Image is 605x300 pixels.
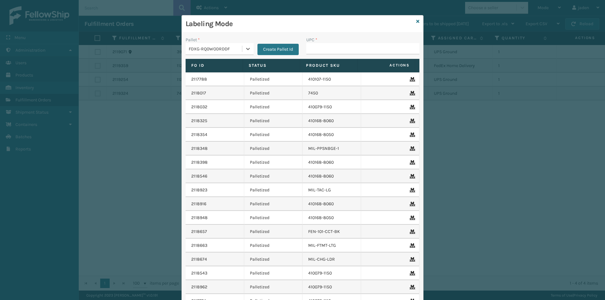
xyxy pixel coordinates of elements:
h3: Labeling Mode [186,19,414,29]
td: Palletized [244,183,303,197]
td: 410079-1150 [302,100,361,114]
i: Remove From Pallet [410,91,413,95]
td: Palletized [244,72,303,86]
a: 2118354 [191,132,207,138]
i: Remove From Pallet [410,229,413,234]
td: Palletized [244,266,303,280]
i: Remove From Pallet [410,188,413,192]
i: Remove From Pallet [410,216,413,220]
i: Remove From Pallet [410,146,413,151]
td: Palletized [244,128,303,142]
a: 2118948 [191,215,208,221]
a: 2118543 [191,270,207,276]
td: 410168-8050 [302,211,361,225]
td: MIL-TAC-LG [302,183,361,197]
i: Remove From Pallet [410,133,413,137]
button: Create Pallet Id [257,44,299,55]
label: Product SKU [306,63,352,68]
i: Remove From Pallet [410,77,413,82]
label: UPC [306,37,317,43]
td: 410079-1150 [302,266,361,280]
a: 2118325 [191,118,207,124]
div: FDXG-RQ0WODRDDF [189,46,243,52]
a: 2118017 [191,90,206,96]
td: MIL-FTMT-LTG [302,239,361,252]
td: MIL-CHG-LDR [302,252,361,266]
a: 2118663 [191,242,207,249]
td: MIL-PPSNBGE-1 [302,142,361,156]
a: 2118032 [191,104,207,110]
td: 410168-8060 [302,114,361,128]
td: 410079-1150 [302,280,361,294]
a: 2118657 [191,229,207,235]
a: 2118916 [191,201,206,207]
td: Palletized [244,280,303,294]
td: Palletized [244,114,303,128]
td: Palletized [244,239,303,252]
a: 2118348 [191,145,208,152]
i: Remove From Pallet [410,271,413,275]
td: Palletized [244,156,303,169]
a: 2118962 [191,284,207,290]
td: FEN-101-CCT-BK [302,225,361,239]
i: Remove From Pallet [410,243,413,248]
td: Palletized [244,100,303,114]
a: 2118674 [191,256,207,263]
td: Palletized [244,197,303,211]
label: Fo Id [191,63,237,68]
td: 7450 [302,86,361,100]
td: 410168-8060 [302,197,361,211]
td: Palletized [244,86,303,100]
td: 410168-8050 [302,128,361,142]
span: Actions [360,60,413,71]
td: Palletized [244,142,303,156]
td: Palletized [244,225,303,239]
i: Remove From Pallet [410,119,413,123]
td: Palletized [244,169,303,183]
td: 410168-8060 [302,156,361,169]
label: Status [249,63,294,68]
i: Remove From Pallet [410,257,413,262]
i: Remove From Pallet [410,105,413,109]
td: Palletized [244,252,303,266]
label: Pallet [186,37,200,43]
a: 2118923 [191,187,207,193]
td: 410107-1150 [302,72,361,86]
td: 410168-8060 [302,169,361,183]
i: Remove From Pallet [410,160,413,165]
i: Remove From Pallet [410,202,413,206]
td: Palletized [244,211,303,225]
i: Remove From Pallet [410,174,413,178]
a: 2117788 [191,76,207,82]
i: Remove From Pallet [410,285,413,289]
a: 2118398 [191,159,208,166]
a: 2118546 [191,173,207,179]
